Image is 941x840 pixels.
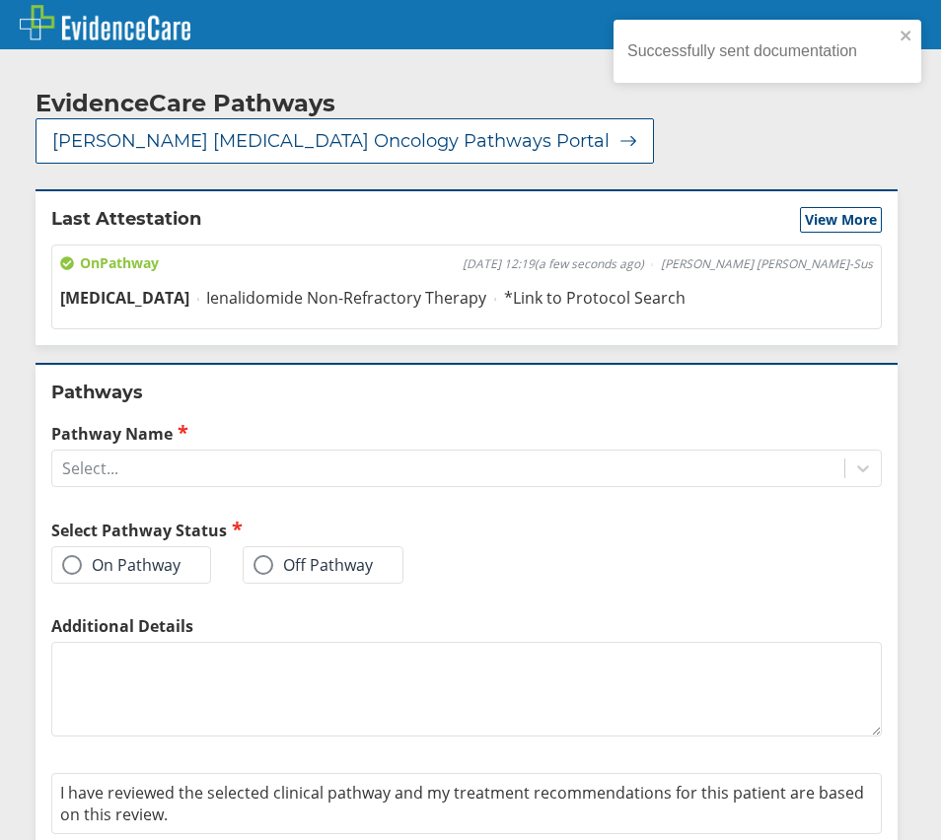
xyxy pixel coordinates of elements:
[51,207,201,233] h2: Last Attestation
[51,615,882,637] label: Additional Details
[60,782,864,825] span: I have reviewed the selected clinical pathway and my treatment recommendations for this patient a...
[800,207,882,233] button: View More
[60,287,189,309] span: [MEDICAL_DATA]
[627,42,894,60] div: Successfully sent documentation
[805,210,877,230] span: View More
[62,457,118,479] div: Select...
[20,5,190,40] img: EvidenceCare
[36,89,335,118] h2: EvidenceCare Pathways
[36,118,654,164] button: [PERSON_NAME] [MEDICAL_DATA] Oncology Pathways Portal
[661,256,873,272] span: [PERSON_NAME] [PERSON_NAME]-Sus
[51,422,882,445] label: Pathway Name
[52,129,610,153] span: [PERSON_NAME] [MEDICAL_DATA] Oncology Pathways Portal
[463,256,644,272] span: [DATE] 12:19 ( a few seconds ago )
[504,287,686,309] span: *Link to Protocol Search
[60,253,159,273] span: On Pathway
[62,555,181,575] label: On Pathway
[51,519,459,541] h2: Select Pathway Status
[253,555,373,575] label: Off Pathway
[51,381,882,404] h2: Pathways
[206,287,486,309] span: Ienalidomide Non-Refractory Therapy
[900,28,913,46] button: close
